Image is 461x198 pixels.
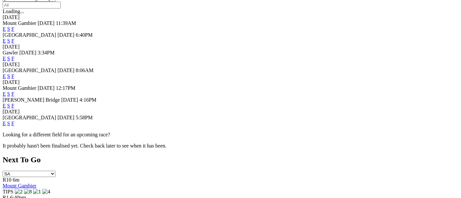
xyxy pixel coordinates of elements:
span: [GEOGRAPHIC_DATA] [3,32,56,38]
span: Gawler [3,50,18,55]
a: E [3,103,6,109]
span: Mount Gambier [3,20,36,26]
span: Mount Gambier [3,85,36,91]
p: Looking for a different field for an upcoming race? [3,132,458,138]
span: [DATE] [38,85,55,91]
span: R10 [3,177,11,183]
a: S [7,121,10,126]
a: S [7,38,10,44]
partial: It probably hasn't been finalised yet. Check back later to see when it has been. [3,143,167,148]
span: 8:06AM [76,68,94,73]
a: E [3,73,6,79]
span: [GEOGRAPHIC_DATA] [3,115,56,120]
a: S [7,73,10,79]
span: [DATE] [38,20,55,26]
img: 8 [24,189,32,195]
a: F [11,121,14,126]
div: [DATE] [3,109,458,115]
span: 11:39AM [56,20,76,26]
a: F [11,38,14,44]
a: E [3,56,6,61]
a: F [11,91,14,97]
a: E [3,26,6,32]
span: [PERSON_NAME] Bridge [3,97,60,103]
span: TIPS [3,189,13,194]
div: [DATE] [3,44,458,50]
img: 4 [42,189,50,195]
span: [DATE] [19,50,36,55]
a: Mount Gambier [3,183,36,188]
span: [GEOGRAPHIC_DATA] [3,68,56,73]
a: E [3,91,6,97]
a: F [11,56,14,61]
div: [DATE] [3,62,458,68]
span: 12:17PM [56,85,75,91]
span: 5:58PM [76,115,93,120]
img: 2 [15,189,23,195]
span: [DATE] [61,97,78,103]
img: 1 [33,189,41,195]
a: F [11,73,14,79]
div: [DATE] [3,79,458,85]
a: S [7,103,10,109]
a: F [11,26,14,32]
a: S [7,91,10,97]
div: [DATE] [3,14,458,20]
input: Select date [3,2,61,9]
a: S [7,26,10,32]
a: S [7,56,10,61]
span: 6m [13,177,19,183]
a: F [11,103,14,109]
span: Loading... [3,9,24,14]
span: 4:16PM [79,97,96,103]
span: [DATE] [57,68,74,73]
span: 6:40PM [76,32,93,38]
span: [DATE] [57,32,74,38]
a: E [3,121,6,126]
span: [DATE] [57,115,74,120]
span: 3:34PM [38,50,55,55]
h2: Next To Go [3,155,458,164]
a: E [3,38,6,44]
